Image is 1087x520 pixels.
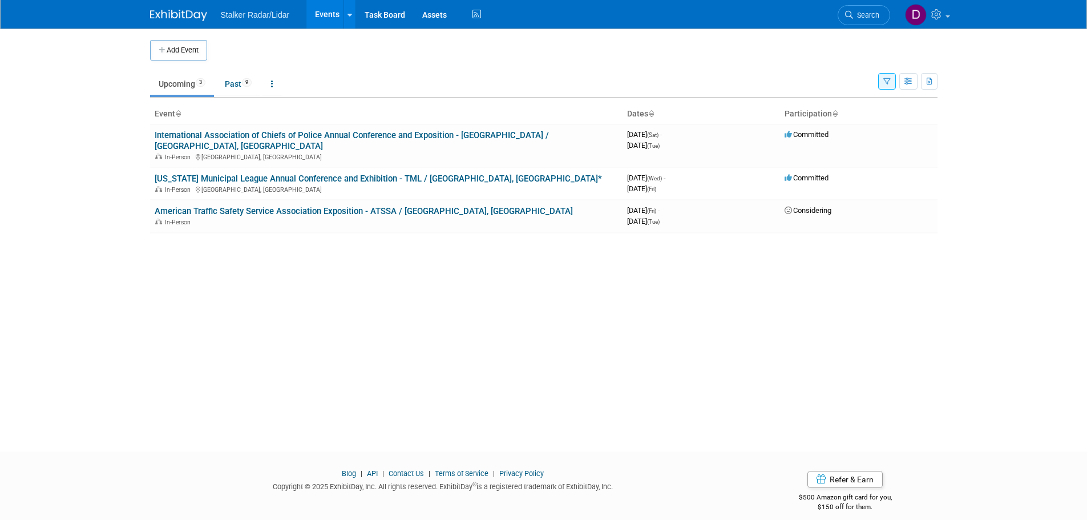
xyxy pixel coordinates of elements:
div: [GEOGRAPHIC_DATA], [GEOGRAPHIC_DATA] [155,152,618,161]
a: Past9 [216,73,260,95]
a: Upcoming3 [150,73,214,95]
span: | [358,469,365,478]
span: - [660,130,662,139]
a: Sort by Start Date [648,109,654,118]
img: ExhibitDay [150,10,207,21]
span: (Fri) [647,186,656,192]
span: | [490,469,498,478]
a: Privacy Policy [499,469,544,478]
span: [DATE] [627,206,660,215]
span: [DATE] [627,174,665,182]
span: | [426,469,433,478]
a: Refer & Earn [807,471,883,488]
span: 9 [242,78,252,87]
sup: ® [472,481,476,487]
a: American Traffic Safety Service Association Exposition - ATSSA / [GEOGRAPHIC_DATA], [GEOGRAPHIC_D... [155,206,573,216]
div: [GEOGRAPHIC_DATA], [GEOGRAPHIC_DATA] [155,184,618,194]
span: (Tue) [647,143,660,149]
a: Terms of Service [435,469,488,478]
a: International Association of Chiefs of Police Annual Conference and Exposition - [GEOGRAPHIC_DATA... [155,130,549,151]
button: Add Event [150,40,207,61]
span: (Tue) [647,219,660,225]
span: Committed [785,174,829,182]
a: [US_STATE] Municipal League Annual Conference and Exhibition - TML / [GEOGRAPHIC_DATA], [GEOGRAPH... [155,174,602,184]
div: Copyright © 2025 ExhibitDay, Inc. All rights reserved. ExhibitDay is a registered trademark of Ex... [150,479,737,492]
img: In-Person Event [155,154,162,159]
span: (Wed) [647,175,662,182]
a: Sort by Participation Type [832,109,838,118]
span: [DATE] [627,184,656,193]
span: In-Person [165,154,194,161]
a: Search [838,5,890,25]
span: Considering [785,206,831,215]
span: 3 [196,78,205,87]
img: In-Person Event [155,186,162,192]
a: Contact Us [389,469,424,478]
span: (Sat) [647,132,658,138]
span: - [664,174,665,182]
span: [DATE] [627,141,660,150]
div: $500 Amazon gift card for you, [753,485,938,511]
th: Event [150,104,623,124]
span: | [379,469,387,478]
span: - [658,206,660,215]
th: Dates [623,104,780,124]
span: [DATE] [627,130,662,139]
div: $150 off for them. [753,502,938,512]
span: In-Person [165,219,194,226]
th: Participation [780,104,938,124]
span: [DATE] [627,217,660,225]
span: Search [853,11,879,19]
span: Stalker Radar/Lidar [221,10,290,19]
span: Committed [785,130,829,139]
img: In-Person Event [155,219,162,224]
img: Don Horen [905,4,927,26]
span: (Fri) [647,208,656,214]
span: In-Person [165,186,194,194]
a: Sort by Event Name [175,109,181,118]
a: Blog [342,469,356,478]
a: API [367,469,378,478]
